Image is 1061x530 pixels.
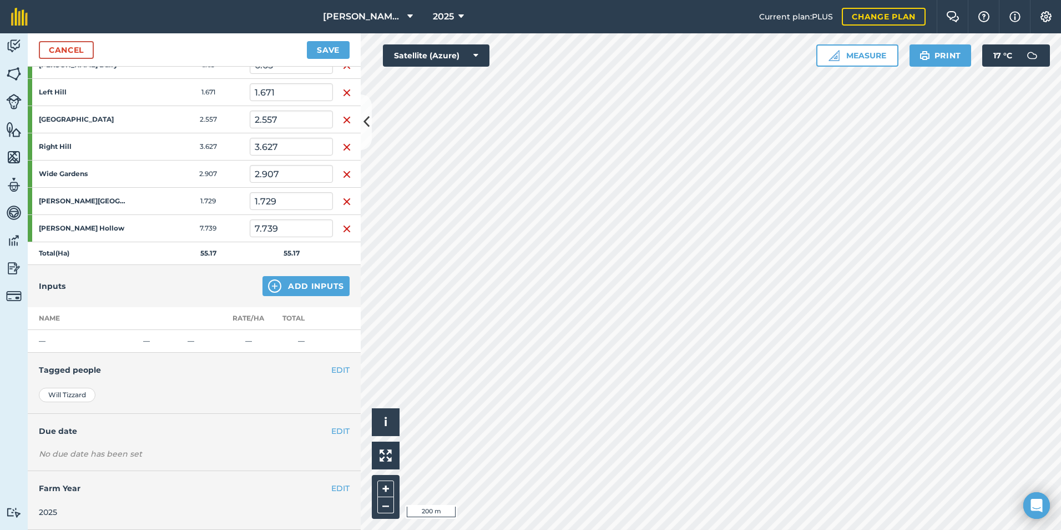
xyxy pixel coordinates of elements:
[166,106,250,133] td: 2.557
[1021,44,1043,67] img: svg+xml;base64,PD94bWwgdmVyc2lvbj0iMS4wIiBlbmNvZGluZz0idXRmLTgiPz4KPCEtLSBHZW5lcmF0b3I6IEFkb2JlIE...
[433,10,454,23] span: 2025
[372,408,400,436] button: i
[39,197,125,206] strong: [PERSON_NAME][GEOGRAPHIC_DATA]
[377,481,394,497] button: +
[828,50,840,61] img: Ruler icon
[323,10,403,23] span: [PERSON_NAME] LTD
[6,177,22,193] img: svg+xml;base64,PD94bWwgdmVyc2lvbj0iMS4wIiBlbmNvZGluZz0idXRmLTgiPz4KPCEtLSBHZW5lcmF0b3I6IEFkb2JlIE...
[842,8,926,26] a: Change plan
[383,44,489,67] button: Satellite (Azure)
[919,49,930,62] img: svg+xml;base64,PHN2ZyB4bWxucz0iaHR0cDovL3d3dy53My5vcmcvMjAwMC9zdmciIHdpZHRoPSIxOSIgaGVpZ2h0PSIyNC...
[269,330,333,353] td: —
[39,425,350,437] h4: Due date
[993,44,1012,67] span: 17 ° C
[6,149,22,166] img: svg+xml;base64,PHN2ZyB4bWxucz0iaHR0cDovL3d3dy53My5vcmcvMjAwMC9zdmciIHdpZHRoPSI1NiIgaGVpZ2h0PSI2MC...
[946,11,959,22] img: Two speech bubbles overlapping with the left bubble in the forefront
[39,364,350,376] h4: Tagged people
[307,41,350,59] button: Save
[39,224,125,233] strong: [PERSON_NAME] Hollow
[331,425,350,437] button: EDIT
[6,94,22,109] img: svg+xml;base64,PD94bWwgdmVyc2lvbj0iMS4wIiBlbmNvZGluZz0idXRmLTgiPz4KPCEtLSBHZW5lcmF0b3I6IEFkb2JlIE...
[39,142,125,151] strong: Right Hill
[342,86,351,99] img: svg+xml;base64,PHN2ZyB4bWxucz0iaHR0cDovL3d3dy53My5vcmcvMjAwMC9zdmciIHdpZHRoPSIxNiIgaGVpZ2h0PSIyNC...
[384,415,387,429] span: i
[228,307,269,330] th: Rate/ Ha
[6,38,22,54] img: svg+xml;base64,PD94bWwgdmVyc2lvbj0iMS4wIiBlbmNvZGluZz0idXRmLTgiPz4KPCEtLSBHZW5lcmF0b3I6IEFkb2JlIE...
[982,44,1050,67] button: 17 °C
[39,506,350,518] div: 2025
[6,232,22,249] img: svg+xml;base64,PD94bWwgdmVyc2lvbj0iMS4wIiBlbmNvZGluZz0idXRmLTgiPz4KPCEtLSBHZW5lcmF0b3I6IEFkb2JlIE...
[380,449,392,462] img: Four arrows, one pointing top left, one top right, one bottom right and the last bottom left
[39,388,95,402] div: Will Tizzard
[377,497,394,513] button: –
[200,249,216,257] strong: 55.17
[183,330,228,353] td: —
[1039,11,1053,22] img: A cog icon
[331,482,350,494] button: EDIT
[1009,10,1020,23] img: svg+xml;base64,PHN2ZyB4bWxucz0iaHR0cDovL3d3dy53My5vcmcvMjAwMC9zdmciIHdpZHRoPSIxNyIgaGVpZ2h0PSIxNy...
[228,330,269,353] td: —
[342,168,351,181] img: svg+xml;base64,PHN2ZyB4bWxucz0iaHR0cDovL3d3dy53My5vcmcvMjAwMC9zdmciIHdpZHRoPSIxNiIgaGVpZ2h0PSIyNC...
[28,330,139,353] td: —
[166,188,250,215] td: 1.729
[39,41,94,59] a: Cancel
[6,121,22,138] img: svg+xml;base64,PHN2ZyB4bWxucz0iaHR0cDovL3d3dy53My5vcmcvMjAwMC9zdmciIHdpZHRoPSI1NiIgaGVpZ2h0PSI2MC...
[11,8,28,26] img: fieldmargin Logo
[342,113,351,127] img: svg+xml;base64,PHN2ZyB4bWxucz0iaHR0cDovL3d3dy53My5vcmcvMjAwMC9zdmciIHdpZHRoPSIxNiIgaGVpZ2h0PSIyNC...
[6,288,22,304] img: svg+xml;base64,PD94bWwgdmVyc2lvbj0iMS4wIiBlbmNvZGluZz0idXRmLTgiPz4KPCEtLSBHZW5lcmF0b3I6IEFkb2JlIE...
[262,276,350,296] button: Add Inputs
[342,141,351,154] img: svg+xml;base64,PHN2ZyB4bWxucz0iaHR0cDovL3d3dy53My5vcmcvMjAwMC9zdmciIHdpZHRoPSIxNiIgaGVpZ2h0PSIyNC...
[39,448,350,459] div: No due date has been set
[342,195,351,208] img: svg+xml;base64,PHN2ZyB4bWxucz0iaHR0cDovL3d3dy53My5vcmcvMjAwMC9zdmciIHdpZHRoPSIxNiIgaGVpZ2h0PSIyNC...
[139,330,183,353] td: —
[39,88,125,97] strong: Left Hill
[166,133,250,161] td: 3.627
[268,279,281,293] img: svg+xml;base64,PHN2ZyB4bWxucz0iaHR0cDovL3d3dy53My5vcmcvMjAwMC9zdmciIHdpZHRoPSIxNCIgaGVpZ2h0PSIyNC...
[166,161,250,188] td: 2.907
[6,507,22,518] img: svg+xml;base64,PD94bWwgdmVyc2lvbj0iMS4wIiBlbmNvZGluZz0idXRmLTgiPz4KPCEtLSBHZW5lcmF0b3I6IEFkb2JlIE...
[39,249,69,257] strong: Total ( Ha )
[910,44,972,67] button: Print
[342,222,351,236] img: svg+xml;base64,PHN2ZyB4bWxucz0iaHR0cDovL3d3dy53My5vcmcvMjAwMC9zdmciIHdpZHRoPSIxNiIgaGVpZ2h0PSIyNC...
[166,79,250,106] td: 1.671
[816,44,898,67] button: Measure
[331,364,350,376] button: EDIT
[1023,492,1050,519] div: Open Intercom Messenger
[39,482,350,494] h4: Farm Year
[28,307,139,330] th: Name
[39,169,125,178] strong: Wide Gardens
[269,307,333,330] th: Total
[977,11,991,22] img: A question mark icon
[39,115,125,124] strong: [GEOGRAPHIC_DATA]
[39,280,65,292] h4: Inputs
[759,11,833,23] span: Current plan : PLUS
[6,204,22,221] img: svg+xml;base64,PD94bWwgdmVyc2lvbj0iMS4wIiBlbmNvZGluZz0idXRmLTgiPz4KPCEtLSBHZW5lcmF0b3I6IEFkb2JlIE...
[284,249,300,257] strong: 55.17
[6,260,22,277] img: svg+xml;base64,PD94bWwgdmVyc2lvbj0iMS4wIiBlbmNvZGluZz0idXRmLTgiPz4KPCEtLSBHZW5lcmF0b3I6IEFkb2JlIE...
[166,215,250,242] td: 7.739
[6,66,22,82] img: svg+xml;base64,PHN2ZyB4bWxucz0iaHR0cDovL3d3dy53My5vcmcvMjAwMC9zdmciIHdpZHRoPSI1NiIgaGVpZ2h0PSI2MC...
